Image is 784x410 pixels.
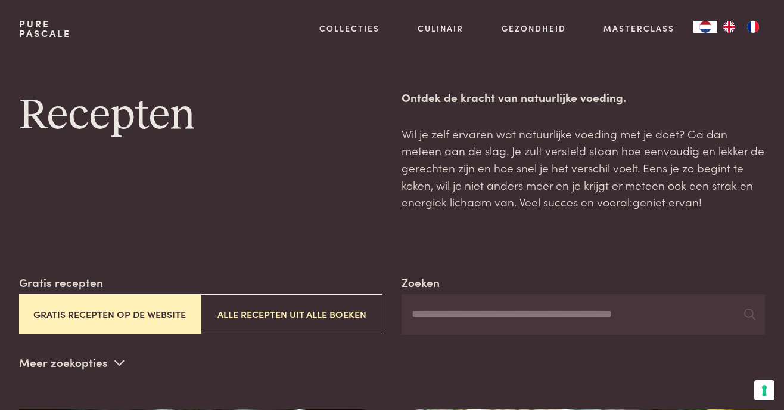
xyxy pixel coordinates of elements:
a: Culinair [418,22,463,35]
p: Wil je zelf ervaren wat natuurlijke voeding met je doet? Ga dan meteen aan de slag. Je zult verst... [402,125,765,211]
button: Gratis recepten op de website [19,294,201,334]
a: NL [693,21,717,33]
strong: Ontdek de kracht van natuurlijke voeding. [402,89,626,105]
a: EN [717,21,741,33]
label: Gratis recepten [19,274,103,291]
aside: Language selected: Nederlands [693,21,765,33]
div: Language [693,21,717,33]
button: Uw voorkeuren voor toestemming voor trackingtechnologieën [754,380,774,400]
a: FR [741,21,765,33]
a: Masterclass [603,22,674,35]
ul: Language list [717,21,765,33]
a: Collecties [319,22,379,35]
button: Alle recepten uit alle boeken [201,294,382,334]
label: Zoeken [402,274,440,291]
h1: Recepten [19,89,382,143]
a: Gezondheid [502,22,566,35]
p: Meer zoekopties [19,354,125,372]
a: PurePascale [19,19,71,38]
